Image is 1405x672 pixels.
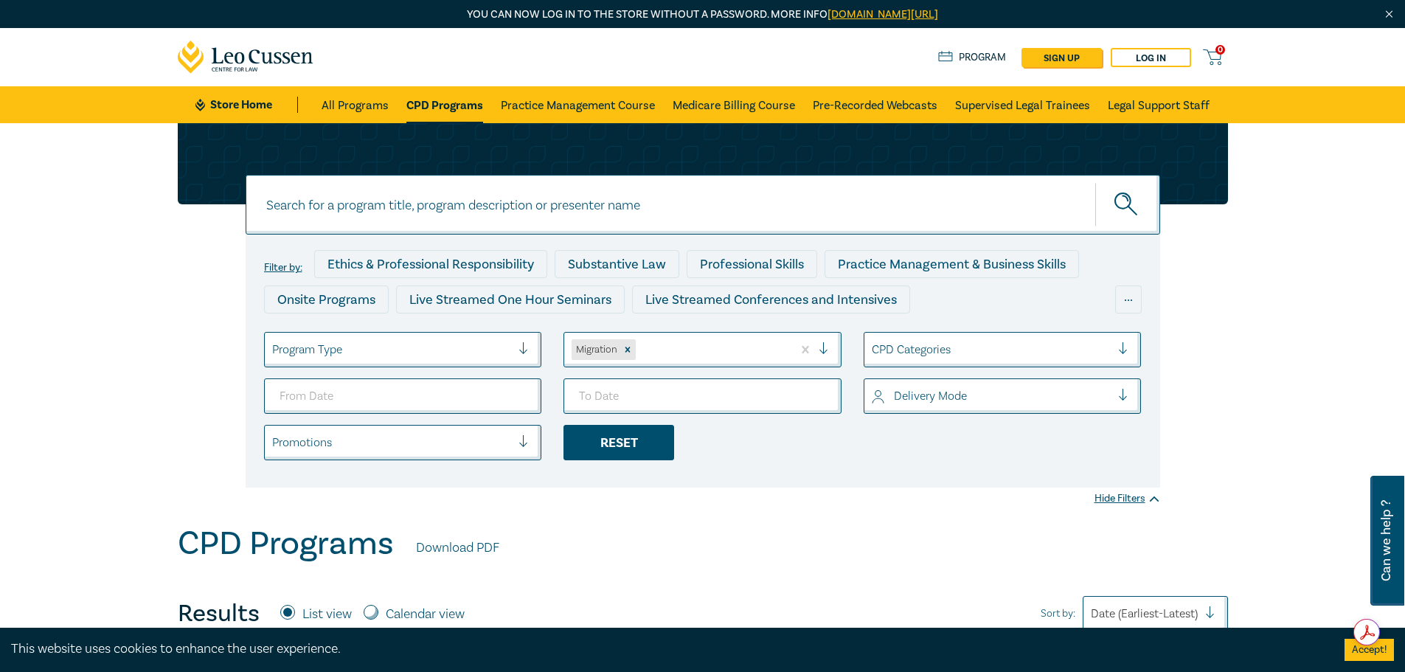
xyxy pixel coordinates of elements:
[264,285,389,314] div: Onsite Programs
[828,7,938,21] a: [DOMAIN_NAME][URL]
[938,49,1007,66] a: Program
[1094,491,1160,506] div: Hide Filters
[872,342,875,358] input: select
[813,86,937,123] a: Pre-Recorded Webcasts
[178,599,260,628] h4: Results
[264,262,302,274] label: Filter by:
[396,285,625,314] div: Live Streamed One Hour Seminars
[620,339,636,360] div: Remove Migration
[314,250,547,278] div: Ethics & Professional Responsibility
[1345,639,1394,661] button: Accept cookies
[1091,606,1094,622] input: Sort by
[639,342,642,358] input: select
[872,388,875,404] input: select
[178,524,394,563] h1: CPD Programs
[178,7,1228,23] p: You can now log in to the store without a password. More info
[673,86,795,123] a: Medicare Billing Course
[386,605,465,624] label: Calendar view
[687,250,817,278] div: Professional Skills
[416,538,499,558] a: Download PDF
[1383,8,1395,21] img: Close
[195,97,298,113] a: Store Home
[1108,86,1210,123] a: Legal Support Staff
[563,378,842,414] input: To Date
[272,434,275,451] input: select
[11,640,1322,659] div: This website uses cookies to enhance the user experience.
[505,321,675,349] div: Pre-Recorded Webcasts
[555,250,679,278] div: Substantive Law
[1115,285,1142,314] div: ...
[632,285,910,314] div: Live Streamed Conferences and Intensives
[264,378,542,414] input: From Date
[302,605,352,624] label: List view
[246,175,1160,235] input: Search for a program title, program description or presenter name
[1379,485,1393,597] span: Can we help ?
[851,321,987,349] div: National Programs
[322,86,389,123] a: All Programs
[1041,606,1075,622] span: Sort by:
[272,342,275,358] input: select
[1215,45,1225,55] span: 0
[825,250,1079,278] div: Practice Management & Business Skills
[501,86,655,123] a: Practice Management Course
[264,321,498,349] div: Live Streamed Practical Workshops
[682,321,844,349] div: 10 CPD Point Packages
[572,339,620,360] div: Migration
[563,425,674,460] div: Reset
[1021,48,1102,67] a: sign up
[1111,48,1191,67] a: Log in
[406,86,483,123] a: CPD Programs
[955,86,1090,123] a: Supervised Legal Trainees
